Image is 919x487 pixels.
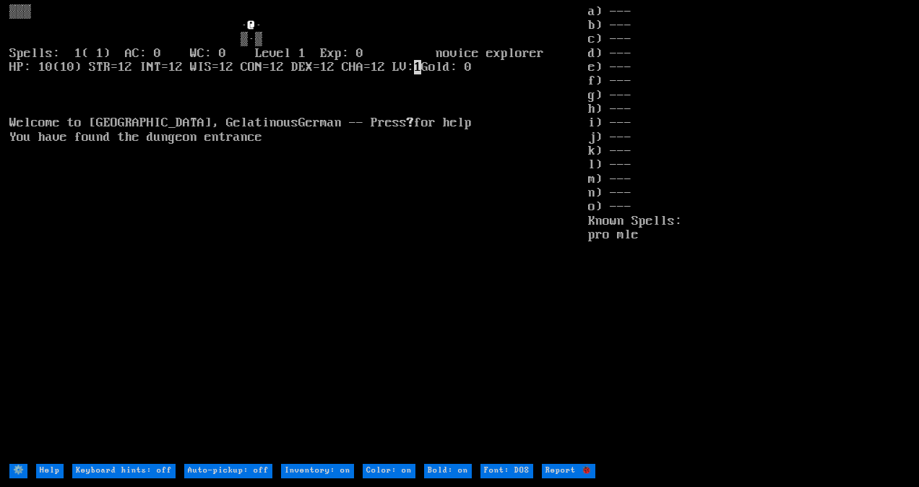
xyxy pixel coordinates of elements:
[480,464,533,478] input: Font: DOS
[9,464,27,478] input: ⚙️
[9,5,588,463] larn: ▒▒▒ · · ▒·▒ Spells: 1( 1) AC: 0 WC: 0 Level 1 Exp: 0 novice explorer HP: 10(10) STR=12 INT=12 WIS...
[36,464,64,478] input: Help
[363,464,415,478] input: Color: on
[588,5,910,463] stats: a) --- b) --- c) --- d) --- e) --- f) --- g) --- h) --- i) --- j) --- k) --- l) --- m) --- n) ---...
[407,116,414,130] b: ?
[72,464,176,478] input: Keyboard hints: off
[424,464,472,478] input: Bold: on
[414,60,421,74] mark: 1
[248,18,255,33] font: @
[184,464,272,478] input: Auto-pickup: off
[542,464,595,478] input: Report 🐞
[281,464,354,478] input: Inventory: on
